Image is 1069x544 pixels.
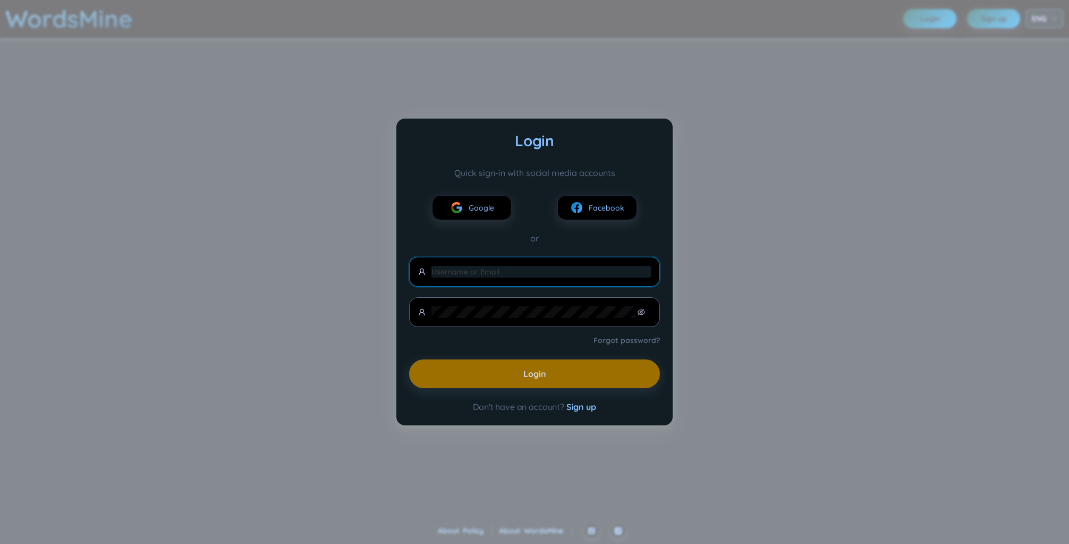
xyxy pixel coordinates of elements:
div: Login [409,131,660,150]
button: Login [409,359,660,388]
span: eye-invisible [638,308,645,316]
div: Quick sign-in with social media accounts [409,168,660,178]
button: googleGoogle [432,195,512,220]
span: user [418,308,426,316]
img: facebook [570,201,583,214]
input: Username or Email [431,266,651,278]
div: or [409,232,660,245]
span: Login [523,368,546,380]
div: Don't have an account? [409,401,660,413]
span: user [418,268,426,275]
a: Forgot password? [593,335,660,346]
button: facebookFacebook [557,195,637,220]
img: google [450,201,463,214]
span: Google [469,202,494,213]
span: Sign up [566,401,596,412]
span: Facebook [589,202,624,213]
